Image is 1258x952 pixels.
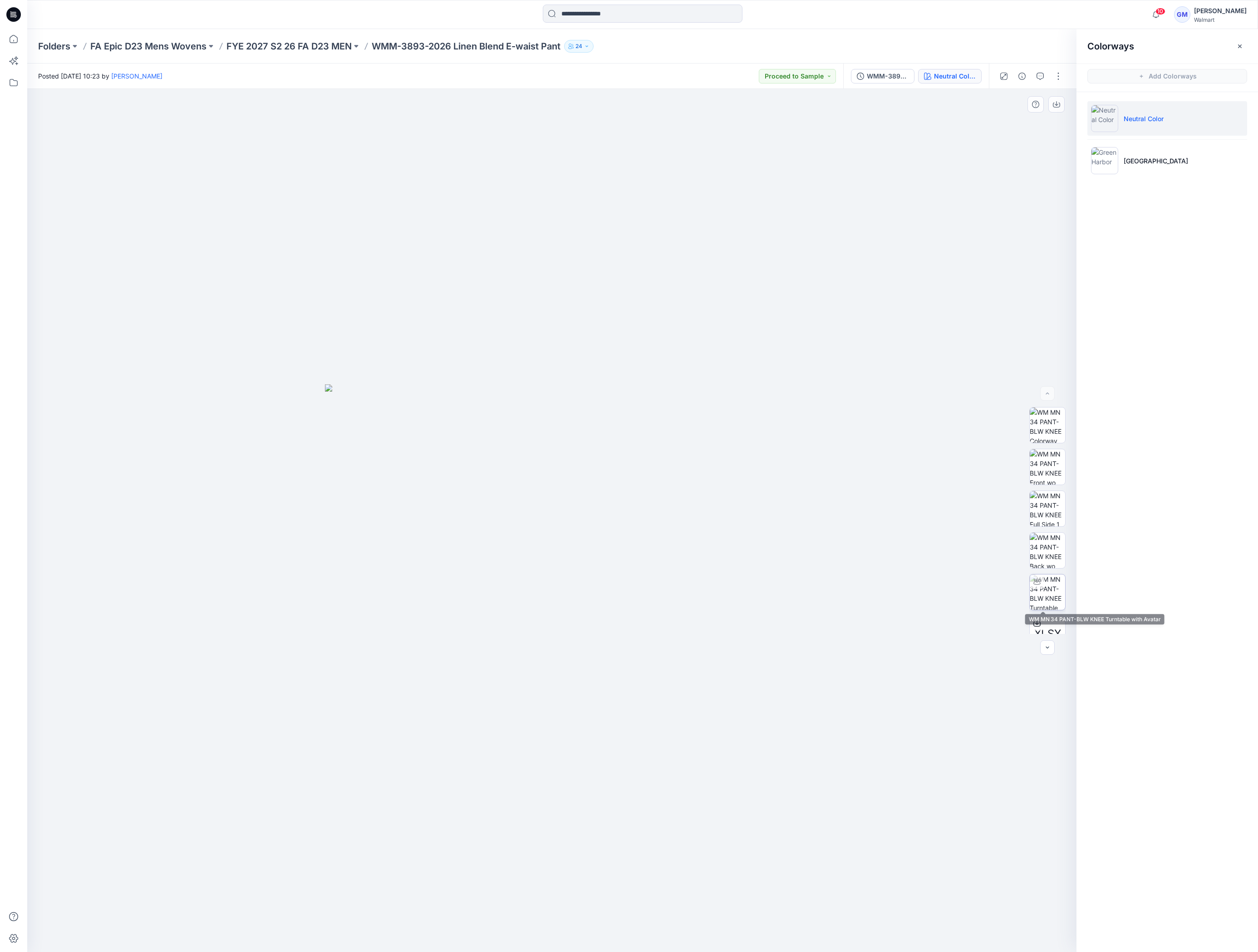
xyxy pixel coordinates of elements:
[226,40,352,53] a: FYE 2027 S2 26 FA D23 MEN
[934,71,976,81] div: Neutral Color
[1124,114,1164,123] p: Neutral Color
[1091,147,1118,174] img: Green Harbor
[1034,626,1061,642] span: XLSX
[1194,5,1247,16] div: [PERSON_NAME]
[1030,491,1065,526] img: WM MN 34 PANT-BLW KNEE Full Side 1 wo Avatar
[1091,105,1118,132] img: Neutral Color
[851,69,914,83] button: WMM-3893-2026 Linen Blend E-waist Pant_Full Colorway
[1124,156,1188,166] p: [GEOGRAPHIC_DATA]
[1030,407,1065,443] img: WM MN 34 PANT-BLW KNEE Colorway wo Avatar
[325,384,779,952] img: eyJhbGciOiJIUzI1NiIsImtpZCI6IjAiLCJzbHQiOiJzZXMiLCJ0eXAiOiJKV1QifQ.eyJkYXRhIjp7InR5cGUiOiJzdG9yYW...
[575,41,582,51] p: 24
[1030,449,1065,485] img: WM MN 34 PANT-BLW KNEE Front wo Avatar
[867,71,909,81] div: WMM-3893-2026 Linen Blend E-waist Pant_Full Colorway
[38,71,162,81] span: Posted [DATE] 10:23 by
[918,69,982,83] button: Neutral Color
[111,72,162,80] a: [PERSON_NAME]
[372,40,560,53] p: WMM-3893-2026 Linen Blend E-waist Pant
[1087,41,1134,52] h2: Colorways
[1030,533,1065,568] img: WM MN 34 PANT-BLW KNEE Back wo Avatar
[564,40,594,53] button: 24
[1194,16,1247,23] div: Walmart
[1030,574,1065,610] img: WM MN 34 PANT-BLW KNEE Turntable with Avatar
[1015,69,1029,83] button: Details
[90,40,206,53] a: FA Epic D23 Mens Wovens
[38,40,70,53] a: Folders
[1155,8,1165,15] span: 10
[1174,6,1190,23] div: GM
